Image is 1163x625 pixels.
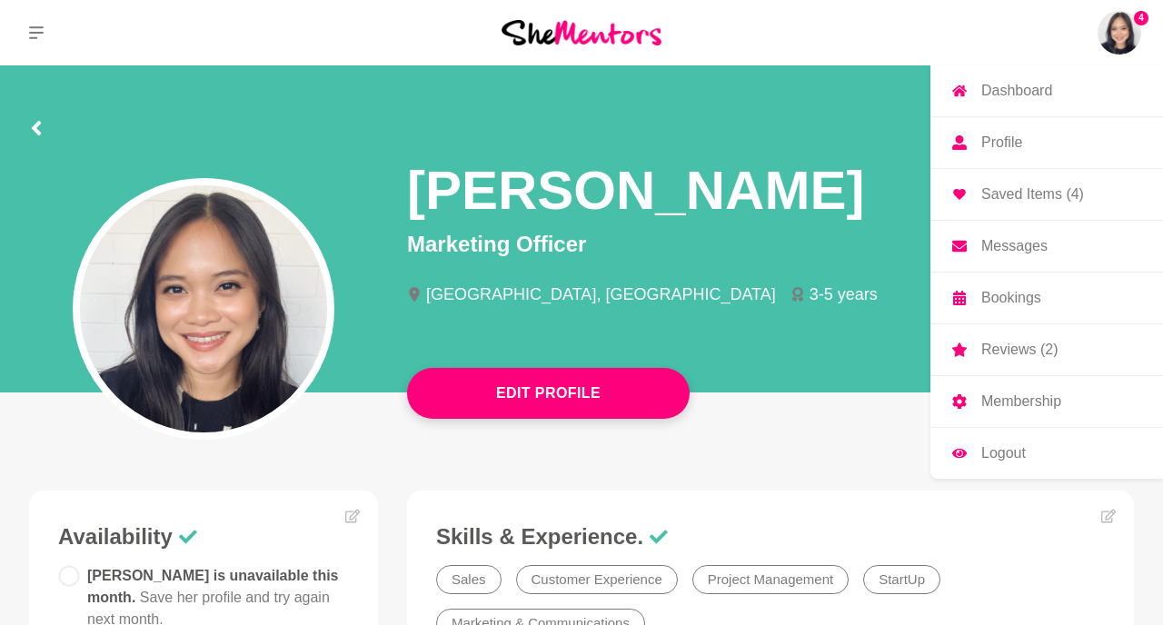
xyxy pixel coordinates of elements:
[58,523,349,551] h3: Availability
[981,239,1048,253] p: Messages
[790,286,892,303] li: 3-5 years
[930,324,1163,375] a: Reviews (2)
[930,169,1163,220] a: Saved Items (4)
[407,156,864,224] h1: [PERSON_NAME]
[981,394,1061,409] p: Membership
[436,523,1105,551] h3: Skills & Experience.
[407,228,1134,261] p: Marketing Officer
[981,187,1084,202] p: Saved Items (4)
[981,446,1026,461] p: Logout
[930,117,1163,168] a: Profile
[1098,11,1141,55] a: Dennise Garcia4DashboardProfileSaved Items (4)MessagesBookingsReviews (2)MembershipLogout
[1098,11,1141,55] img: Dennise Garcia
[981,342,1058,357] p: Reviews (2)
[981,84,1052,98] p: Dashboard
[407,286,790,303] li: [GEOGRAPHIC_DATA], [GEOGRAPHIC_DATA]
[981,291,1041,305] p: Bookings
[930,65,1163,116] a: Dashboard
[407,368,690,419] button: Edit Profile
[981,135,1022,150] p: Profile
[502,20,661,45] img: She Mentors Logo
[1134,11,1148,25] span: 4
[930,273,1163,323] a: Bookings
[930,221,1163,272] a: Messages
